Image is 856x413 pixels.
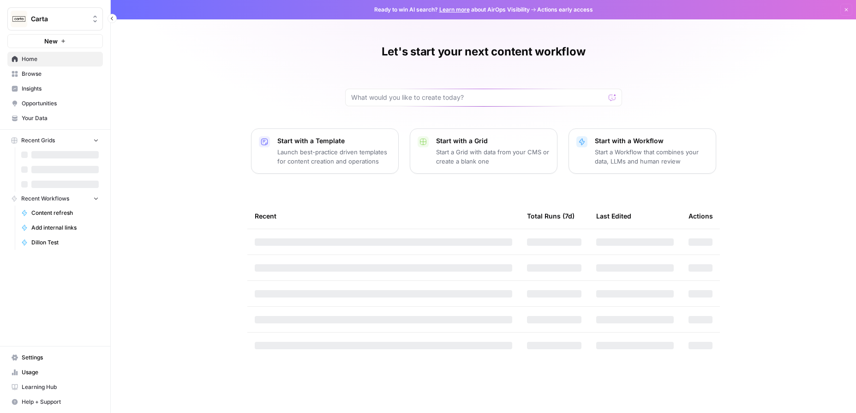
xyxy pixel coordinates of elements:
p: Start a Workflow that combines your data, LLMs and human review [595,147,708,166]
p: Start with a Workflow [595,136,708,146]
span: Recent Workflows [21,194,69,203]
div: Total Runs (7d) [527,203,575,229]
span: New [44,36,58,46]
button: Start with a GridStart a Grid with data from your CMS or create a blank one [410,128,557,174]
span: Ready to win AI search? about AirOps Visibility [374,6,530,14]
h1: Let's start your next content workflow [382,44,586,59]
button: Recent Grids [7,134,103,147]
a: Insights [7,81,103,96]
a: Home [7,52,103,67]
span: Browse [22,70,99,78]
span: Dillon Test [31,238,99,247]
span: Actions early access [537,6,593,14]
button: Start with a TemplateLaunch best-practice driven templates for content creation and operations [251,128,399,174]
p: Start a Grid with data from your CMS or create a blank one [436,147,550,166]
button: New [7,34,103,48]
button: Start with a WorkflowStart a Workflow that combines your data, LLMs and human review [569,128,716,174]
input: What would you like to create today? [351,93,605,102]
a: Content refresh [17,206,103,220]
span: Help + Support [22,398,99,406]
span: Your Data [22,114,99,122]
p: Start with a Grid [436,136,550,146]
button: Workspace: Carta [7,7,103,30]
a: Your Data [7,111,103,126]
div: Last Edited [596,203,631,229]
a: Learning Hub [7,380,103,395]
button: Help + Support [7,395,103,409]
button: Recent Workflows [7,192,103,206]
a: Learn more [439,6,470,13]
a: Browse [7,67,103,81]
span: Add internal links [31,224,99,232]
a: Add internal links [17,220,103,235]
a: Usage [7,365,103,380]
a: Dillon Test [17,235,103,250]
span: Recent Grids [21,136,55,145]
span: Home [22,55,99,63]
span: Opportunities [22,99,99,108]
span: Usage [22,368,99,377]
p: Launch best-practice driven templates for content creation and operations [277,147,391,166]
span: Content refresh [31,209,99,217]
a: Settings [7,350,103,365]
span: Insights [22,85,99,93]
span: Learning Hub [22,383,99,391]
p: Start with a Template [277,136,391,146]
span: Carta [31,14,87,24]
div: Recent [255,203,512,229]
img: Carta Logo [11,11,27,27]
a: Opportunities [7,96,103,111]
div: Actions [688,203,713,229]
span: Settings [22,353,99,362]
